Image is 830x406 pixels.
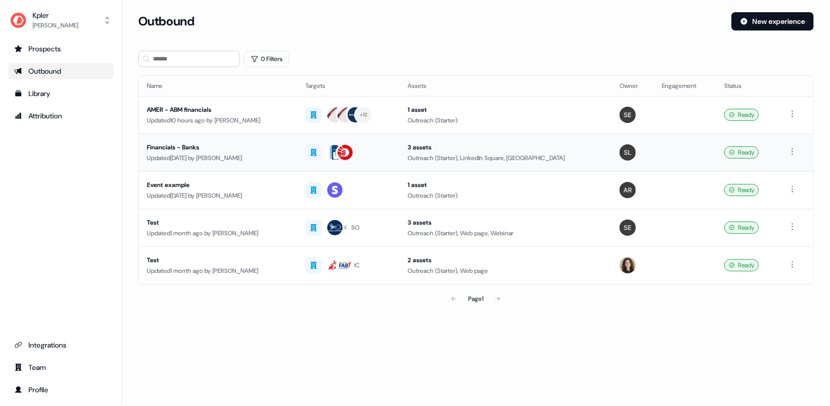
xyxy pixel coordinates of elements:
[408,217,603,228] div: 3 assets
[14,66,107,76] div: Outbound
[8,8,113,33] button: Kpler[PERSON_NAME]
[8,108,113,124] a: Go to attribution
[408,142,603,152] div: 3 assets
[620,220,636,236] img: Sabastian
[14,340,107,350] div: Integrations
[620,107,636,123] img: Sabastian
[147,115,289,126] div: Updated 10 hours ago by [PERSON_NAME]
[14,44,107,54] div: Prospects
[724,184,759,196] div: Ready
[147,142,289,152] div: Financials - Banks
[14,385,107,395] div: Profile
[147,255,289,265] div: Test
[620,182,636,198] img: Aleksandra
[724,146,759,159] div: Ready
[341,223,349,233] div: SC
[611,76,654,96] th: Owner
[33,10,78,20] div: Kpler
[147,180,289,190] div: Event example
[724,222,759,234] div: Ready
[8,85,113,102] a: Go to templates
[716,76,778,96] th: Status
[14,362,107,372] div: Team
[620,257,636,273] img: Alexandra
[244,51,289,67] button: 0 Filters
[147,217,289,228] div: Test
[14,111,107,121] div: Attribution
[351,223,359,233] div: SO
[138,14,194,29] h3: Outbound
[408,255,603,265] div: 2 assets
[408,115,603,126] div: Outreach (Starter)
[33,20,78,30] div: [PERSON_NAME]
[8,63,113,79] a: Go to outbound experience
[408,191,603,201] div: Outreach (Starter)
[468,294,483,304] div: Page 1
[399,76,611,96] th: Assets
[408,266,603,276] div: Outreach (Starter), Web page
[147,153,289,163] div: Updated [DATE] by [PERSON_NAME]
[8,382,113,398] a: Go to profile
[147,191,289,201] div: Updated [DATE] by [PERSON_NAME]
[147,105,289,115] div: AMER - ABM financials
[731,12,814,30] button: New experience
[620,144,636,161] img: Shi Jia
[8,41,113,57] a: Go to prospects
[724,259,759,271] div: Ready
[724,109,759,121] div: Ready
[408,180,603,190] div: 1 asset
[654,76,716,96] th: Engagement
[360,110,367,119] div: + 12
[408,105,603,115] div: 1 asset
[8,359,113,376] a: Go to team
[147,266,289,276] div: Updated 1 month ago by [PERSON_NAME]
[139,76,297,96] th: Name
[147,228,289,238] div: Updated 1 month ago by [PERSON_NAME]
[408,228,603,238] div: Outreach (Starter), Web page, Webinar
[297,76,399,96] th: Targets
[351,260,360,270] div: OC
[408,153,603,163] div: Outreach (Starter), LinkedIn Square, [GEOGRAPHIC_DATA]
[14,88,107,99] div: Library
[8,337,113,353] a: Go to integrations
